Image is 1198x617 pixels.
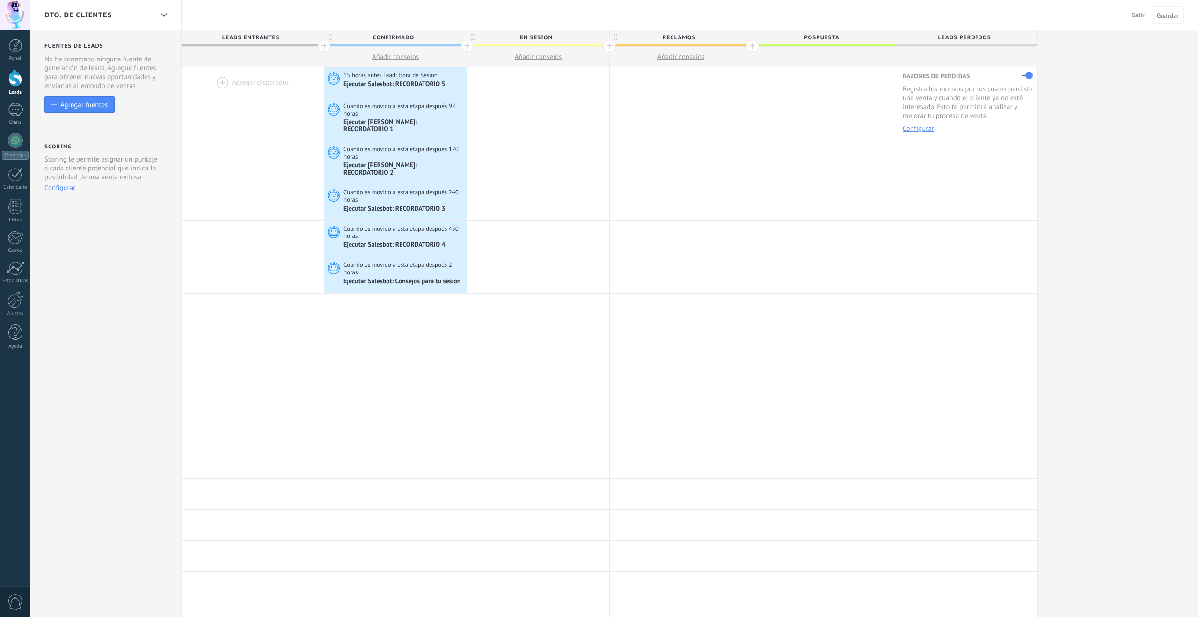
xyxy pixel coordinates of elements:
div: No ha conectado ninguna fuente de generación de leads. Agregue fuentes para obtener nuevas oportu... [44,55,169,90]
div: Ejecutar Salesbot: RECORDATORIO 4 [343,241,447,250]
div: Calendario [2,184,29,191]
span: Añadir consejos [372,52,419,61]
div: Chats [2,119,29,125]
span: Cuando es movido a esta etapa después 450 horas [343,225,464,240]
div: EN SESION [467,30,609,44]
div: RECLAMOS [610,30,752,44]
span: Añadir consejos [515,52,562,61]
div: Estadísticas [2,278,29,284]
button: Añadir consejos [467,47,609,67]
div: Correo [2,248,29,254]
span: Leads Entrantes [182,30,319,45]
div: DTO. DE CLIENTES [156,6,172,24]
span: EN SESION [467,30,605,45]
span: Cuando es movido a esta etapa después 92 horas [343,102,464,118]
h2: Fuentes de leads [44,43,169,50]
button: Agregar fuentes [44,96,115,113]
span: CONFIRMADO [324,30,462,45]
div: Leads Entrantes [182,30,324,44]
div: Ejecutar Salesbot: RECORDATORIO 5 [343,81,447,89]
span: Leads perdidos [895,30,1033,45]
button: Añadir consejos [610,47,752,67]
div: Listas [2,217,29,223]
button: Añadir consejos [324,47,467,67]
button: Configurar [903,125,934,132]
button: Salir [1128,8,1148,22]
div: Ejecutar [PERSON_NAME]: RECORDATORIO 2 [343,162,464,177]
span: RECLAMOS [610,30,747,45]
div: Panel [2,56,29,62]
div: Registra los motivos por los cuales perdiste una venta y cuando el cliente ya no esté interesado.... [903,85,1033,120]
div: Leads [2,89,29,95]
div: Agregar fuentes [60,101,108,109]
div: WhatsApp [2,151,29,160]
div: POSPUESTA [752,30,895,44]
div: Ejecutar [PERSON_NAME]: RECORDATORIO 1 [343,118,464,134]
p: Scoring le permite asignar un puntaje a cada cliente potencial que indica la posibilidad de una v... [44,155,161,182]
button: Configurar [44,184,75,192]
div: Ejecutar Salesbot: RECORDATORIO 3 [343,205,447,213]
span: POSPUESTA [752,30,890,45]
span: 15 horas antes Lead: Hora de Sesion [343,71,439,80]
span: Guardar [1157,12,1179,19]
button: Guardar [1152,6,1184,24]
span: Añadir consejos [657,52,705,61]
span: Cuando es movido a esta etapa después 120 horas [343,145,464,161]
div: Ejecutar Salesbot: Consejos para tu sesion [343,278,462,286]
h4: Razones de pérdidas [903,72,1033,80]
span: Cuando es movido a esta etapa después 2 horas [343,261,464,276]
span: Salir [1132,11,1145,19]
span: Cuando es movido a esta etapa después 240 horas [343,188,464,204]
div: Ayuda [2,344,29,350]
h2: Scoring [44,143,72,150]
div: CONFIRMADO [324,30,467,44]
span: DTO. DE CLIENTES [44,11,112,20]
div: Ajustes [2,311,29,317]
div: Leads perdidos [895,30,1037,44]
